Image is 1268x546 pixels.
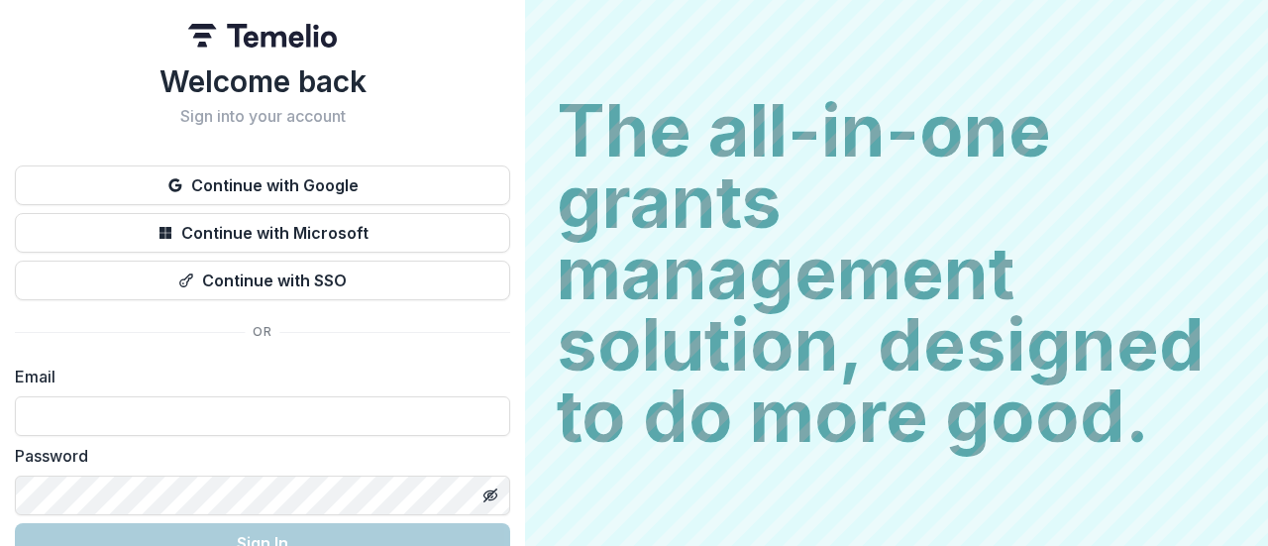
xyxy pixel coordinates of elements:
[188,24,337,48] img: Temelio
[15,213,510,253] button: Continue with Microsoft
[15,63,510,99] h1: Welcome back
[475,480,506,511] button: Toggle password visibility
[15,365,498,388] label: Email
[15,107,510,126] h2: Sign into your account
[15,165,510,205] button: Continue with Google
[15,444,498,468] label: Password
[15,261,510,300] button: Continue with SSO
